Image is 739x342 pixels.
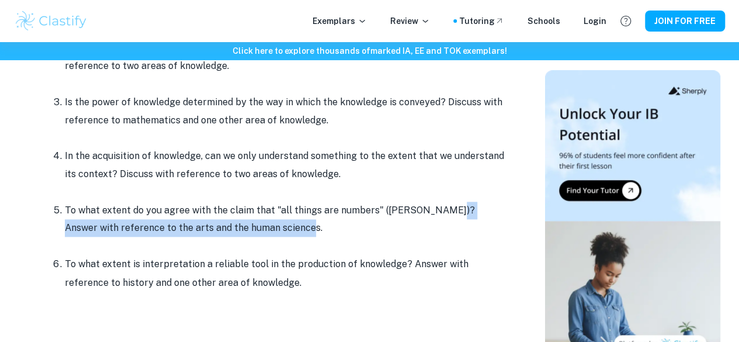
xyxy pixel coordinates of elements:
[65,94,509,129] p: Is the power of knowledge determined by the way in which the knowledge is conveyed? Discuss with ...
[616,11,636,31] button: Help and Feedback
[65,202,509,237] p: To what extent do you agree with the claim that "all things are numbers" ([PERSON_NAME])? Answer ...
[65,255,509,292] li: To what extent is interpretation a reliable tool in the production of knowledge? Answer with refe...
[528,15,560,27] a: Schools
[645,11,725,32] button: JOIN FOR FREE
[65,147,509,183] p: In the acquisition of knowledge, can we only understand something to the extent that we understan...
[390,15,430,27] p: Review
[14,9,88,33] img: Clastify logo
[313,15,367,27] p: Exemplars
[459,15,504,27] a: Tutoring
[584,15,606,27] a: Login
[2,44,737,57] h6: Click here to explore thousands of marked IA, EE and TOK exemplars !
